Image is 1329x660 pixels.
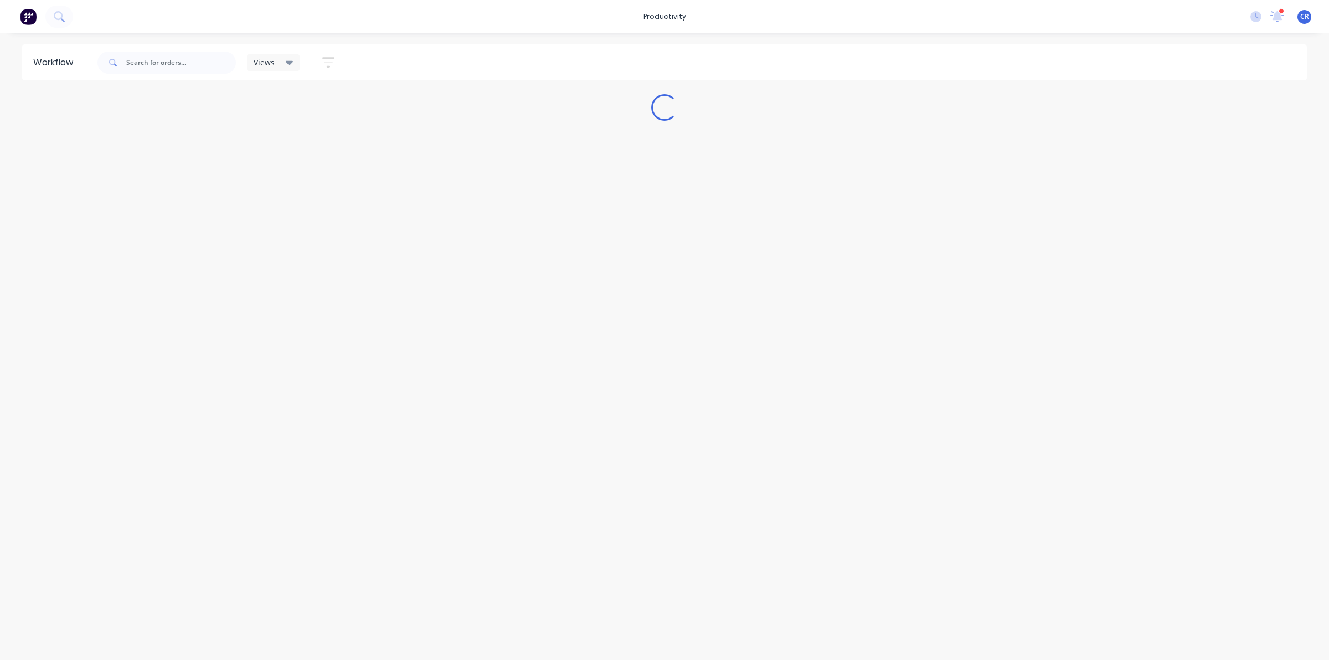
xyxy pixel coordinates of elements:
[126,52,236,74] input: Search for orders...
[1300,12,1309,22] span: CR
[638,8,692,25] div: productivity
[20,8,37,25] img: Factory
[33,56,79,69] div: Workflow
[254,57,275,68] span: Views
